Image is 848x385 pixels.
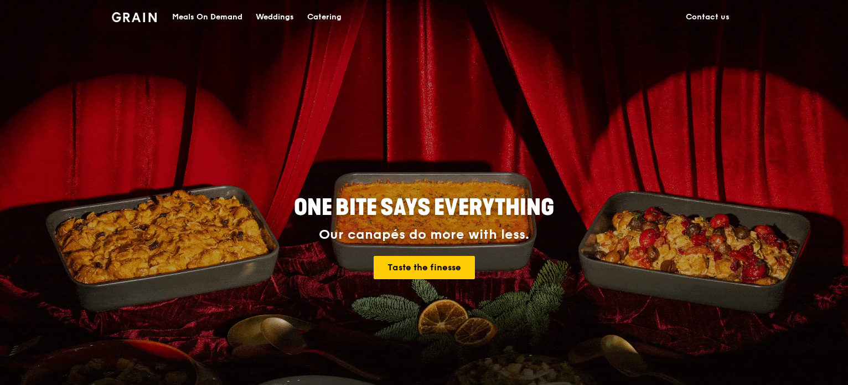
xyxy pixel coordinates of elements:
div: Catering [307,1,342,34]
div: Weddings [256,1,294,34]
a: Weddings [249,1,301,34]
a: Taste the finesse [374,256,475,279]
span: ONE BITE SAYS EVERYTHING [294,194,554,221]
img: Grain [112,12,157,22]
a: Catering [301,1,348,34]
div: Meals On Demand [172,1,242,34]
a: Contact us [679,1,736,34]
div: Our canapés do more with less. [225,227,623,243]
